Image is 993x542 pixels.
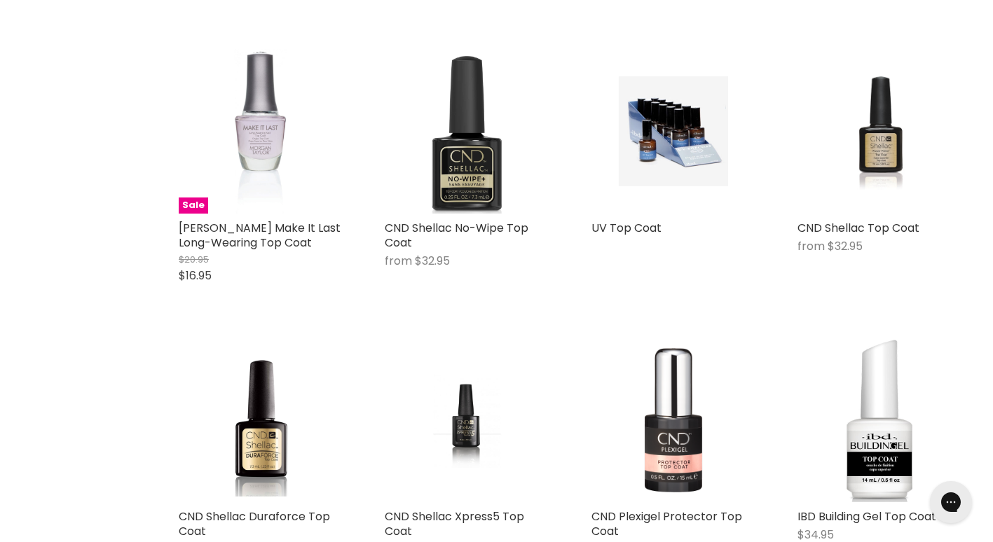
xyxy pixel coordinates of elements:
a: CND Plexigel Protector Top Coat [591,338,755,502]
img: UV Top Coat [619,49,728,213]
span: $32.95 [415,253,450,269]
img: CND Shellac Top Coat [825,49,934,213]
span: Sale [179,197,208,214]
span: $20.95 [179,253,209,266]
img: Morgan Taylor Make It Last Long-Wearing Top Coat [206,49,315,213]
a: IBD Building Gel Top Coat [797,338,961,502]
a: CND Shellac No-Wipe Top Coat [385,220,528,251]
a: Morgan Taylor Make It Last Long-Wearing Top CoatSale [179,49,343,213]
img: CND Shellac Xpress5 Top Coat [412,338,521,502]
a: CND Shellac Xpress5 Top Coat [385,508,524,539]
a: IBD Building Gel Top Coat [797,508,936,524]
a: CND Shellac Xpress5 Top Coat [385,338,549,502]
a: UV Top Coat [591,220,662,236]
a: CND Shellac Top Coat [797,220,919,236]
a: CND Shellac Duraforce Top Coat [179,338,343,502]
img: IBD Building Gel Top Coat [844,338,914,502]
img: CND Shellac No-Wipe Top Coat [385,49,549,213]
a: CND Plexigel Protector Top Coat [591,508,742,539]
span: from [385,253,412,269]
span: from [797,238,825,254]
a: CND Shellac Top Coat [797,49,961,213]
iframe: Gorgias live chat messenger [923,476,979,528]
a: [PERSON_NAME] Make It Last Long-Wearing Top Coat [179,220,341,251]
a: CND Shellac Duraforce Top Coat [179,508,330,539]
a: UV Top Coat [591,49,755,213]
span: $32.95 [828,238,863,254]
img: CND Plexigel Protector Top Coat [615,338,732,502]
span: $16.95 [179,267,212,284]
img: CND Shellac Duraforce Top Coat [206,338,315,502]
